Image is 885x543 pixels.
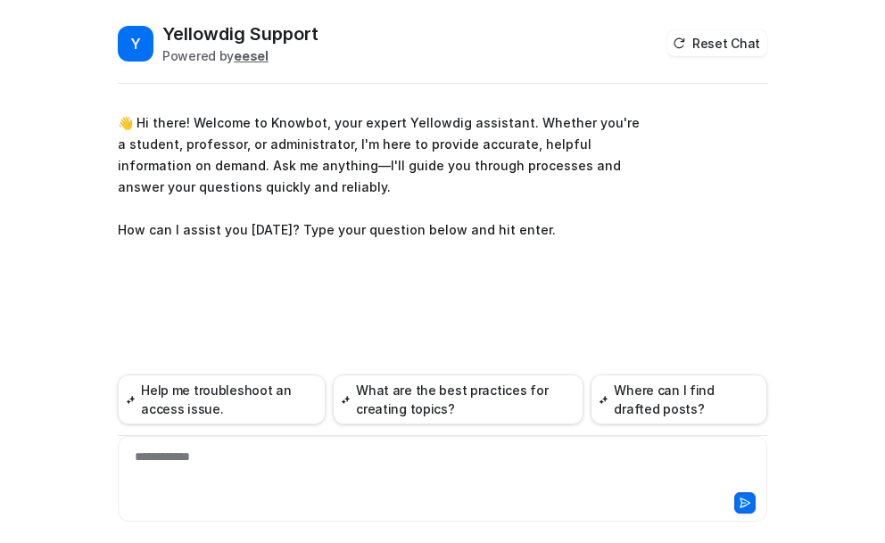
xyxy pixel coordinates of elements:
[118,112,640,241] p: 👋 Hi there! Welcome to Knowbot, your expert Yellowdig assistant. Whether you're a student, profes...
[591,374,767,424] button: Where can I find drafted posts?
[118,374,326,424] button: Help me troubleshoot an access issue.
[118,26,153,62] span: Y
[667,30,767,56] button: Reset Chat
[162,21,318,46] h2: Yellowdig Support
[162,46,318,65] div: Powered by
[234,48,269,63] b: eesel
[333,374,583,424] button: What are the best practices for creating topics?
